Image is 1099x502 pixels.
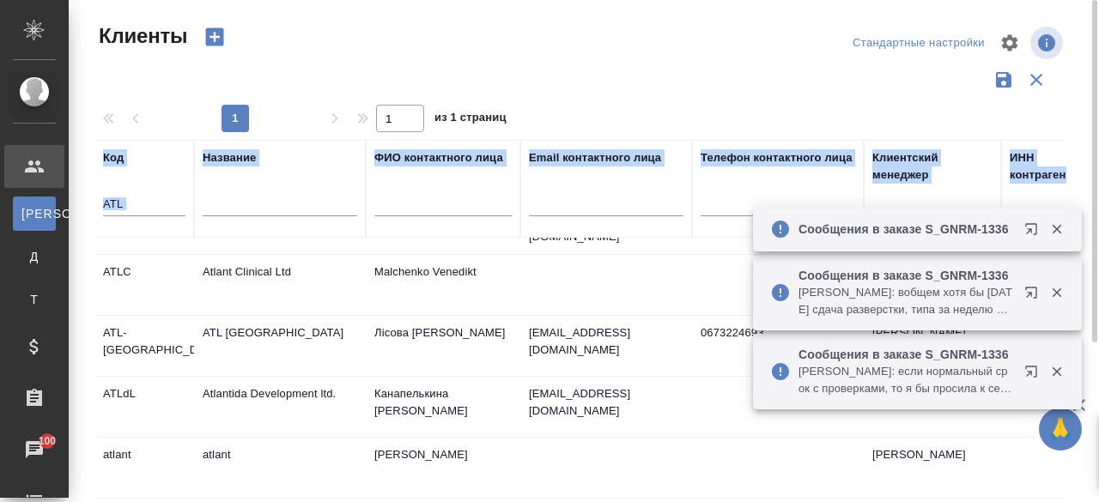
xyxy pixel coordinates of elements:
[1014,354,1055,396] button: Открыть в новой вкладке
[366,255,520,315] td: Malchenko Venedikt
[1039,364,1074,379] button: Закрыть
[798,267,1013,284] p: Сообщения в заказе S_GNRM-1336
[194,377,366,437] td: Atlantida Development ltd.
[21,248,47,265] span: Д
[798,221,1013,238] p: Сообщения в заказе S_GNRM-1336
[366,438,520,498] td: [PERSON_NAME]
[94,316,194,376] td: ATL-[GEOGRAPHIC_DATA]
[4,428,64,471] a: 100
[434,107,507,132] span: из 1 страниц
[1030,27,1066,59] span: Посмотреть информацию
[194,22,235,51] button: Создать
[872,149,993,184] div: Клиентский менеджер
[194,316,366,376] td: ATL [GEOGRAPHIC_DATA]
[21,205,47,222] span: [PERSON_NAME]
[798,346,1013,363] p: Сообщения в заказе S_GNRM-1336
[529,149,661,166] div: Email контактного лица
[1020,64,1053,96] button: Сбросить фильтры
[28,432,67,450] span: 100
[848,30,989,57] div: split button
[798,284,1013,318] p: [PERSON_NAME]: вобщем хотя бы [DATE] сдача разверстки, типа за неделю упремся, проверимся хотя бы...
[529,385,683,420] p: [EMAIL_ADDRESS][DOMAIN_NAME]
[194,438,366,498] td: atlant
[1014,275,1055,317] button: Открыть в новой вкладке
[989,22,1030,64] span: Настроить таблицу
[374,149,503,166] div: ФИО контактного лица
[13,239,56,274] a: Д
[94,22,187,50] span: Клиенты
[94,438,194,498] td: atlant
[13,282,56,317] a: Т
[1014,212,1055,253] button: Открыть в новой вкладке
[103,149,124,166] div: Код
[1039,221,1074,237] button: Закрыть
[701,324,855,342] p: 0673224693
[94,377,194,437] td: ATLdL
[21,291,47,308] span: Т
[701,149,853,166] div: Телефон контактного лица
[203,149,256,166] div: Название
[798,363,1013,397] p: [PERSON_NAME]: если нормальный срок с проверками, то я бы просила к сентябрю разверстку, потому ч...
[987,64,1020,96] button: Сохранить фильтры
[13,197,56,231] a: [PERSON_NAME]
[366,316,520,376] td: Лісова [PERSON_NAME]
[1039,285,1074,300] button: Закрыть
[194,255,366,315] td: Atlant Clinical Ltd
[94,255,194,315] td: ATLC
[1010,149,1092,184] div: ИНН контрагента
[366,377,520,437] td: Канапелькина [PERSON_NAME]
[529,324,683,359] p: [EMAIL_ADDRESS][DOMAIN_NAME]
